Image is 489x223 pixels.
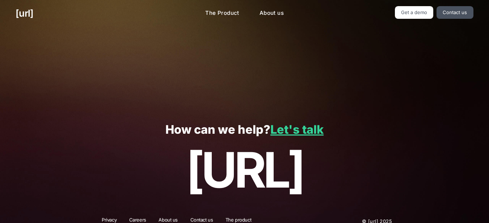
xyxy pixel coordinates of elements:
[16,143,473,198] p: [URL]
[254,6,290,20] a: About us
[16,6,33,20] a: [URL]
[395,6,434,19] a: Get a demo
[437,6,473,19] a: Contact us
[199,6,245,20] a: The Product
[16,123,473,137] p: How can we help?
[270,123,324,137] a: Let's talk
